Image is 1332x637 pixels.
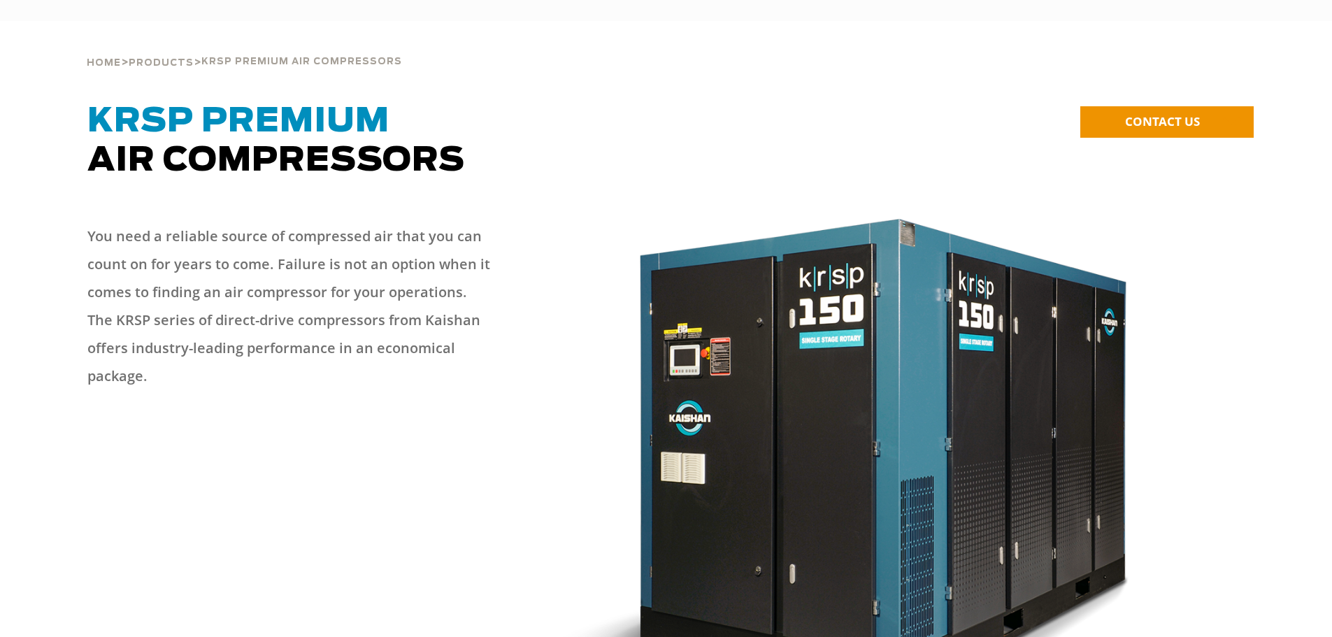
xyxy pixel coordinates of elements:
[87,56,121,69] a: Home
[87,105,465,178] span: Air Compressors
[1080,106,1254,138] a: CONTACT US
[1125,113,1200,129] span: CONTACT US
[201,57,402,66] span: krsp premium air compressors
[87,21,402,74] div: > >
[129,59,194,68] span: Products
[129,56,194,69] a: Products
[87,105,389,138] span: KRSP Premium
[87,59,121,68] span: Home
[87,222,493,390] p: You need a reliable source of compressed air that you can count on for years to come. Failure is ...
